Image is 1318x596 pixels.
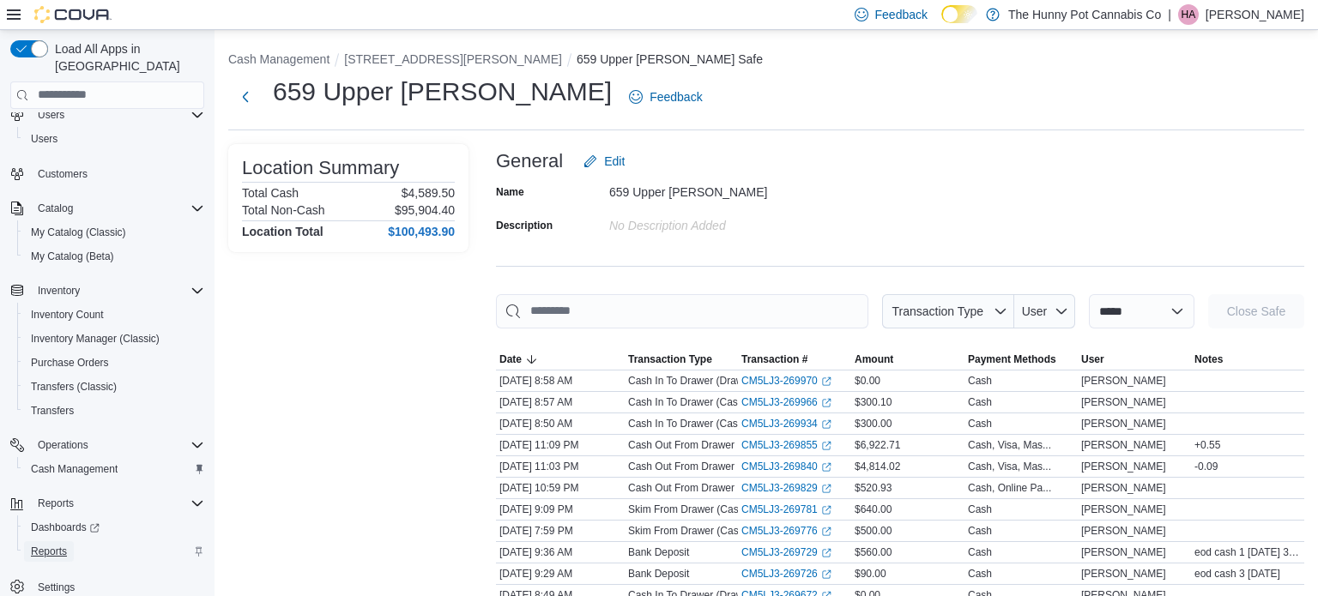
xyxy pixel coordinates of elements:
[31,356,109,370] span: Purchase Orders
[496,456,625,477] div: [DATE] 11:03 PM
[38,202,73,215] span: Catalog
[496,521,625,541] div: [DATE] 7:59 PM
[38,284,80,298] span: Inventory
[24,517,106,538] a: Dashboards
[17,539,211,563] button: Reports
[741,460,831,473] a: CM5LJ3-269840External link
[17,244,211,268] button: My Catalog (Beta)
[968,567,992,581] div: Cash
[3,279,211,303] button: Inventory
[1014,294,1075,328] button: User
[577,144,632,178] button: Edit
[496,294,868,328] input: This is a search bar. As you type, the results lower in the page will automatically filter.
[741,567,831,581] a: CM5LJ3-269726External link
[741,503,831,516] a: CM5LJ3-269781External link
[496,151,563,172] h3: General
[242,203,325,217] h6: Total Non-Cash
[31,462,118,476] span: Cash Management
[851,349,964,370] button: Amount
[875,6,928,23] span: Feedback
[741,417,831,430] a: CM5LJ3-269934External link
[1206,4,1304,25] p: [PERSON_NAME]
[31,164,94,184] a: Customers
[821,548,831,558] svg: External link
[1191,349,1304,370] button: Notes
[499,352,522,366] span: Date
[741,545,831,559] a: CM5LJ3-269729External link
[31,493,81,514] button: Reports
[821,462,831,473] svg: External link
[496,219,553,232] label: Description
[1081,545,1166,559] span: [PERSON_NAME]
[968,524,992,538] div: Cash
[31,404,74,418] span: Transfers
[228,51,1304,71] nav: An example of EuiBreadcrumbs
[1194,438,1220,452] span: +0.55
[38,438,88,452] span: Operations
[968,460,1051,473] div: Cash, Visa, Mas...
[855,503,892,516] span: $640.00
[622,80,709,114] a: Feedback
[31,435,204,455] span: Operations
[1081,352,1104,366] span: User
[855,438,900,452] span: $6,922.71
[882,294,1014,328] button: Transaction Type
[1081,438,1166,452] span: [PERSON_NAME]
[941,5,977,23] input: Dark Mode
[855,567,886,581] span: $90.00
[31,250,114,263] span: My Catalog (Beta)
[31,521,100,534] span: Dashboards
[242,225,323,238] h4: Location Total
[625,349,738,370] button: Transaction Type
[968,395,992,409] div: Cash
[31,280,87,301] button: Inventory
[628,438,777,452] p: Cash Out From Drawer (Cash 3)
[31,105,71,125] button: Users
[821,419,831,430] svg: External link
[628,481,786,495] p: Cash Out From Drawer (Drawer 5)
[1081,374,1166,388] span: [PERSON_NAME]
[741,481,831,495] a: CM5LJ3-269829External link
[855,395,892,409] span: $300.10
[1194,545,1301,559] span: eod cash 1 [DATE] 3x100= 300 4x50= 200 3x20= 60
[941,23,942,24] span: Dark Mode
[577,52,763,66] button: 659 Upper [PERSON_NAME] Safe
[242,186,299,200] h6: Total Cash
[24,304,204,325] span: Inventory Count
[48,40,204,75] span: Load All Apps in [GEOGRAPHIC_DATA]
[31,493,204,514] span: Reports
[650,88,702,105] span: Feedback
[31,308,104,322] span: Inventory Count
[628,460,777,473] p: Cash Out From Drawer (Cash 1)
[741,395,831,409] a: CM5LJ3-269966External link
[821,569,831,580] svg: External link
[1081,460,1166,473] span: [PERSON_NAME]
[821,441,831,451] svg: External link
[628,417,756,430] p: Cash In To Drawer (Cash 3)
[738,349,851,370] button: Transaction #
[964,349,1078,370] button: Payment Methods
[855,352,893,366] span: Amount
[24,400,81,421] a: Transfers
[3,491,211,515] button: Reports
[628,524,756,538] p: Skim From Drawer (Cash 1)
[968,545,992,559] div: Cash
[17,351,211,375] button: Purchase Orders
[496,499,625,520] div: [DATE] 9:09 PM
[1208,294,1304,328] button: Close Safe
[17,303,211,327] button: Inventory Count
[31,332,160,346] span: Inventory Manager (Classic)
[1008,4,1161,25] p: The Hunny Pot Cannabis Co
[496,542,625,563] div: [DATE] 9:36 AM
[31,198,204,219] span: Catalog
[31,198,80,219] button: Catalog
[24,459,124,479] a: Cash Management
[628,545,689,559] p: Bank Deposit
[31,545,67,558] span: Reports
[38,497,74,510] span: Reports
[344,52,562,66] button: [STREET_ADDRESS][PERSON_NAME]
[741,438,831,452] a: CM5LJ3-269855External link
[3,433,211,457] button: Operations
[1194,352,1223,366] span: Notes
[24,459,204,479] span: Cash Management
